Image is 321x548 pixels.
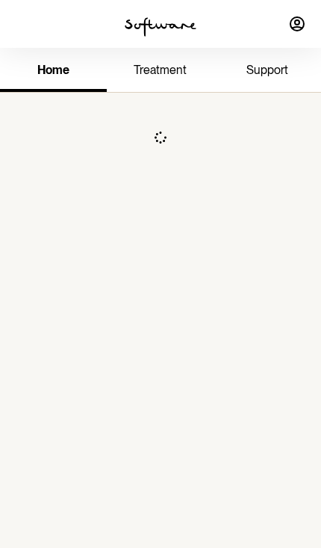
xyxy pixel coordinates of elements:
[246,63,288,77] span: support
[107,51,214,92] a: treatment
[214,51,321,92] a: support
[37,63,69,77] span: home
[125,17,196,37] img: software logo
[134,63,187,77] span: treatment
